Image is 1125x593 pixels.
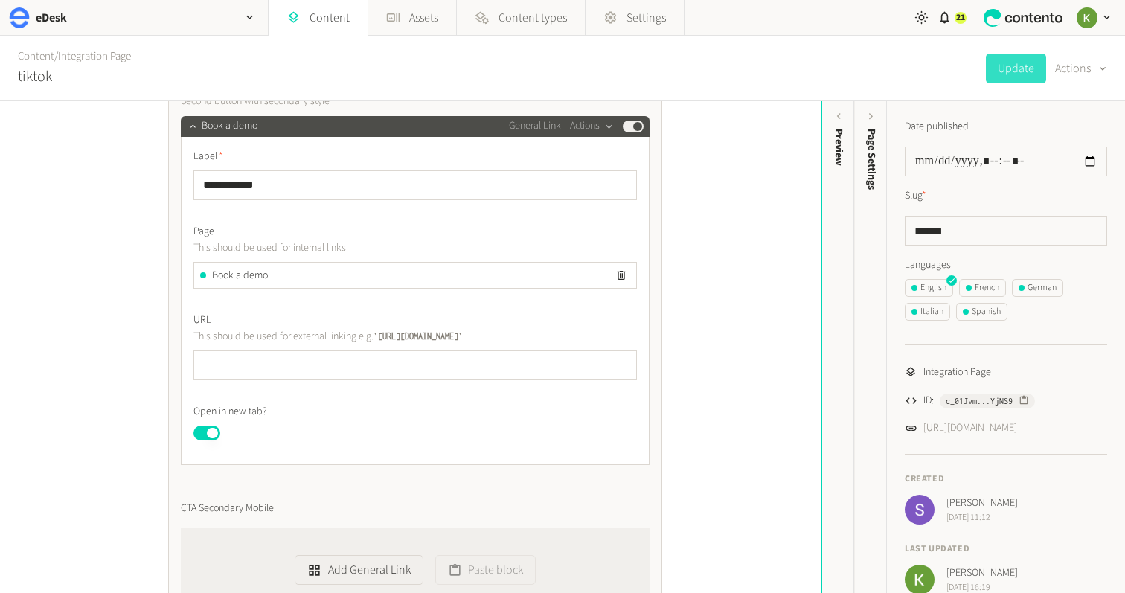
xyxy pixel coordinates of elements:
[963,305,1001,318] div: Spanish
[905,257,1107,273] label: Languages
[905,495,935,525] img: Sean Callan
[905,279,953,297] button: English
[193,224,214,240] span: Page
[212,268,268,283] span: Book a demo
[1019,281,1057,295] div: German
[193,149,223,164] span: Label
[499,9,567,27] span: Content types
[181,93,519,109] p: Second button with secondary style
[923,393,934,408] span: ID:
[905,542,1107,556] h4: Last updated
[626,9,666,27] span: Settings
[435,555,536,585] button: Paste block
[905,119,969,135] label: Date published
[905,303,950,321] button: Italian
[1077,7,1097,28] img: Keelin Terry
[193,404,267,420] span: Open in new tab?
[923,365,991,380] span: Integration Page
[864,129,879,190] span: Page Settings
[36,9,67,27] h2: eDesk
[946,394,1013,408] span: c_01Jvm...YjNS9
[193,312,211,328] span: URL
[946,511,1018,525] span: [DATE] 11:12
[966,281,999,295] div: French
[295,555,423,585] button: Add General Link
[374,331,463,341] code: [URL][DOMAIN_NAME]
[940,394,1035,408] button: c_01Jvm...YjNS9
[959,279,1006,297] button: French
[986,54,1046,83] button: Update
[1055,54,1107,83] button: Actions
[905,472,1107,486] h4: Created
[54,48,58,64] span: /
[181,501,274,516] span: CTA Secondary Mobile
[509,118,561,134] span: General Link
[58,48,131,64] a: Integration Page
[18,48,54,64] a: Content
[956,303,1007,321] button: Spanish
[202,118,257,134] span: Book a demo
[831,129,847,166] div: Preview
[193,328,532,344] p: This should be used for external linking e.g.
[193,240,532,256] p: This should be used for internal links
[946,496,1018,511] span: [PERSON_NAME]
[570,118,614,135] button: Actions
[905,188,926,204] label: Slug
[9,7,30,28] img: eDesk
[956,11,965,25] span: 21
[911,305,943,318] div: Italian
[18,65,52,88] h2: tiktok
[911,281,946,295] div: English
[923,420,1017,436] a: [URL][DOMAIN_NAME]
[946,565,1018,581] span: [PERSON_NAME]
[1012,279,1063,297] button: German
